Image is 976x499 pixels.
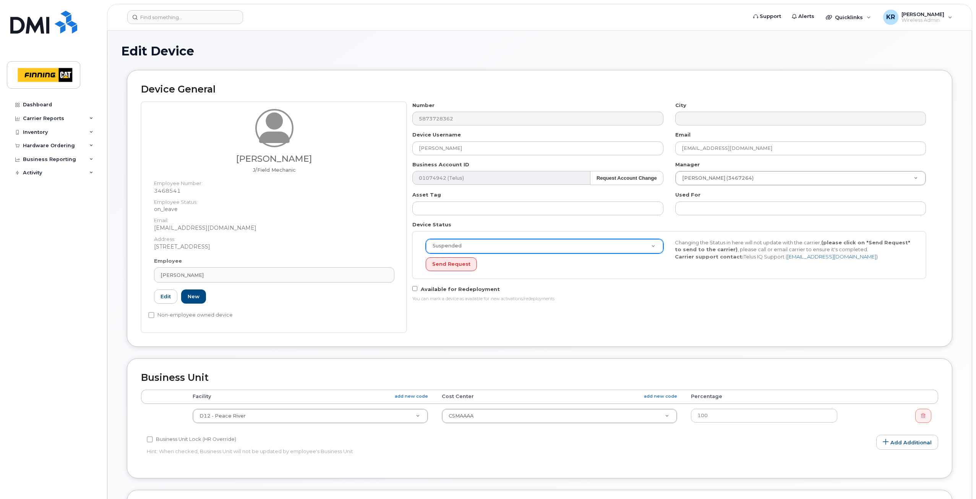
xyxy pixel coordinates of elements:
[148,310,233,320] label: Non-employee owned device
[154,224,394,232] dd: [EMAIL_ADDRESS][DOMAIN_NAME]
[412,191,441,198] label: Asset Tag
[675,131,691,138] label: Email
[675,191,700,198] label: Used For
[154,243,394,250] dd: [STREET_ADDRESS]
[148,312,154,318] input: Non-employee owned device
[412,296,926,302] div: You can mark a device as available for new activations/redeployments
[181,289,206,304] a: New
[121,44,958,58] h1: Edit Device
[154,154,394,164] h3: [PERSON_NAME]
[876,435,938,450] a: Add Additional
[154,205,394,213] dd: on_leave
[141,84,938,95] h2: Device General
[442,409,677,423] a: CSMAAAA
[675,254,744,260] strong: Carrier support contact:
[199,413,246,419] span: D12 - Peace River
[435,390,684,403] th: Cost Center
[590,171,663,185] button: Request Account Change
[412,161,469,168] label: Business Account ID
[412,286,417,291] input: Available for Redeployment
[426,239,663,253] a: Suspended
[161,271,204,279] span: [PERSON_NAME]
[426,257,477,271] button: Send Request
[147,436,153,442] input: Business Unit Lock (HR Override)
[141,372,938,383] h2: Business Unit
[154,257,182,265] label: Employee
[395,393,428,400] a: add new code
[154,187,394,195] dd: 3468541
[147,435,236,444] label: Business Unit Lock (HR Override)
[421,286,500,292] span: Available for Redeployment
[669,239,918,260] div: Changing the Status in here will not update with the carrier, , please call or email carrier to e...
[154,289,177,304] a: Edit
[154,267,394,283] a: [PERSON_NAME]
[449,413,473,419] span: CSMAAAA
[154,195,394,206] dt: Employee Status:
[675,161,700,168] label: Manager
[428,242,462,249] span: Suspended
[678,175,754,182] span: [PERSON_NAME] (3467264)
[186,390,435,403] th: Facility
[684,390,844,403] th: Percentage
[193,409,428,423] a: D12 - Peace River
[154,232,394,243] dt: Address:
[675,102,686,109] label: City
[154,176,394,187] dt: Employee Number:
[253,167,296,173] span: Job title
[154,213,394,224] dt: Email:
[412,131,461,138] label: Device Username
[644,393,677,400] a: add new code
[147,448,666,455] p: Hint: When checked, Business Unit will not be updated by employee's Business Unit
[412,102,434,109] label: Number
[787,254,876,260] a: [EMAIL_ADDRESS][DOMAIN_NAME]
[597,175,657,181] strong: Request Account Change
[676,171,926,185] a: [PERSON_NAME] (3467264)
[412,221,451,228] label: Device Status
